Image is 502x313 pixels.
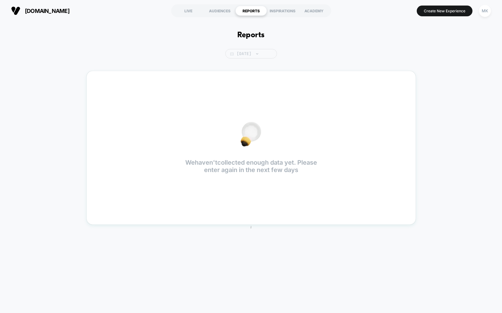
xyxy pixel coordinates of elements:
[204,6,235,16] div: AUDIENCES
[225,49,277,58] span: [DATE]
[417,6,472,16] button: Create New Experience
[230,52,234,55] img: calendar
[477,5,493,17] button: MK
[479,5,491,17] div: MK
[11,6,20,15] img: Visually logo
[298,6,330,16] div: ACADEMY
[267,6,298,16] div: INSPIRATIONS
[256,53,258,54] img: end
[241,122,261,146] img: no_data
[173,6,204,16] div: LIVE
[237,31,264,40] h1: Reports
[185,159,317,174] p: We haven't collected enough data yet. Please enter again in the next few days
[9,6,71,16] button: [DOMAIN_NAME]
[25,8,70,14] span: [DOMAIN_NAME]
[235,6,267,16] div: REPORTS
